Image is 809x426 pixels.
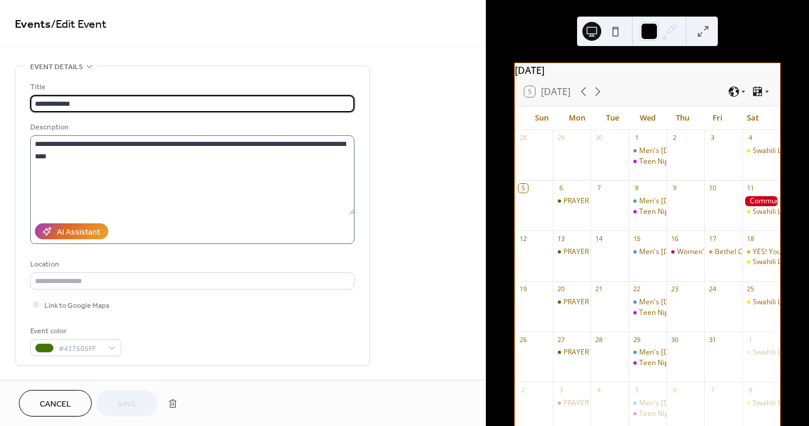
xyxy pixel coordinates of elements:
[556,335,565,344] div: 27
[563,247,611,257] div: PRAYER CALLS
[19,390,92,417] button: Cancel
[742,297,780,307] div: Swahili Lifegroup
[518,285,527,294] div: 19
[670,184,679,193] div: 9
[518,234,527,243] div: 12
[632,184,641,193] div: 8
[553,347,591,357] div: PRAYER CALLS
[639,207,675,217] div: Teen Night
[553,247,591,257] div: PRAYER CALLS
[639,308,675,318] div: Teen Night
[753,207,809,217] div: Swahili Lifegroup
[736,106,771,130] div: Sat
[594,234,603,243] div: 14
[753,347,809,357] div: Swahili Lifegroup
[563,347,611,357] div: PRAYER CALLS
[563,398,611,408] div: PRAYER CALLS
[556,234,565,243] div: 13
[553,398,591,408] div: PRAYER CALLS
[704,247,742,257] div: Bethel Concert at Liquid Church
[628,207,666,217] div: Teen Night
[670,234,679,243] div: 16
[518,134,527,142] div: 28
[708,285,717,294] div: 24
[742,207,780,217] div: Swahili Lifegroup
[628,409,666,419] div: Teen Night
[639,409,675,419] div: Teen Night
[524,106,559,130] div: Sun
[57,226,100,239] div: AI Assistant
[632,385,641,394] div: 5
[630,106,665,130] div: Wed
[563,196,611,206] div: PRAYER CALLS
[594,285,603,294] div: 21
[518,335,527,344] div: 26
[746,134,755,142] div: 4
[628,196,666,206] div: Men's Bible Study
[553,297,591,307] div: PRAYER CALLS
[632,134,641,142] div: 1
[595,106,630,130] div: Tue
[594,134,603,142] div: 30
[746,184,755,193] div: 11
[628,247,666,257] div: Men's Bible Study
[560,106,595,130] div: Mon
[628,398,666,408] div: Men's Bible Study
[708,234,717,243] div: 17
[708,335,717,344] div: 31
[51,13,107,36] span: / Edit Event
[518,184,527,193] div: 5
[628,358,666,368] div: Teen Night
[59,343,102,355] span: #417505FF
[742,347,780,357] div: Swahili Lifegroup
[742,146,780,156] div: Swahili Lifegroup
[670,134,679,142] div: 2
[639,358,675,368] div: Teen Night
[677,247,808,257] div: Women's [DEMOGRAPHIC_DATA] Study
[639,157,675,167] div: Teen Night
[35,223,108,239] button: AI Assistant
[30,325,119,337] div: Event color
[556,285,565,294] div: 20
[708,134,717,142] div: 3
[639,146,759,156] div: Men's [DEMOGRAPHIC_DATA] Study
[594,385,603,394] div: 4
[30,61,83,73] span: Event details
[742,257,780,267] div: Swahili Lifegroup
[556,184,565,193] div: 6
[30,121,352,134] div: Description
[746,385,755,394] div: 8
[753,257,809,267] div: Swahili Lifegroup
[742,196,780,206] div: Communion America
[742,398,780,408] div: Swahili Lifegroup
[594,335,603,344] div: 28
[746,335,755,344] div: 1
[556,134,565,142] div: 29
[708,385,717,394] div: 7
[670,285,679,294] div: 23
[746,234,755,243] div: 18
[665,106,700,130] div: Thu
[628,146,666,156] div: Men's Bible Study
[15,13,51,36] a: Events
[742,247,780,257] div: YES! Youth Evangelism Seminar
[518,385,527,394] div: 2
[670,335,679,344] div: 30
[515,63,780,77] div: [DATE]
[556,385,565,394] div: 3
[44,300,109,312] span: Link to Google Maps
[639,398,759,408] div: Men's [DEMOGRAPHIC_DATA] Study
[628,347,666,357] div: Men's Bible Study
[708,184,717,193] div: 10
[639,347,759,357] div: Men's [DEMOGRAPHIC_DATA] Study
[632,234,641,243] div: 15
[594,184,603,193] div: 7
[563,297,611,307] div: PRAYER CALLS
[40,398,71,411] span: Cancel
[639,297,759,307] div: Men's [DEMOGRAPHIC_DATA] Study
[628,157,666,167] div: Teen Night
[632,285,641,294] div: 22
[746,285,755,294] div: 25
[639,196,759,206] div: Men's [DEMOGRAPHIC_DATA] Study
